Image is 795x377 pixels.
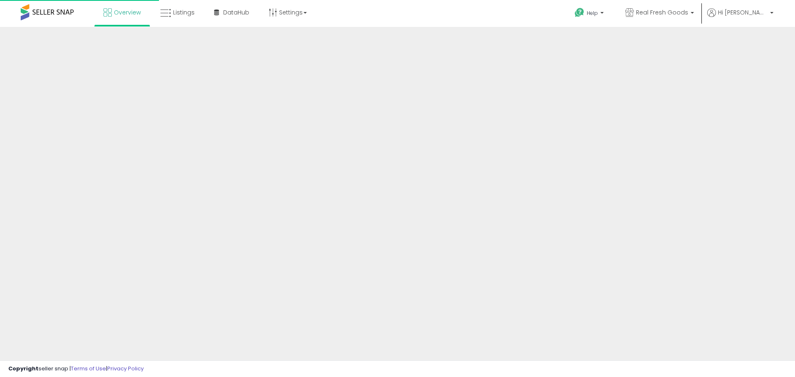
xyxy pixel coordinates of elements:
[173,8,195,17] span: Listings
[8,365,39,372] strong: Copyright
[636,8,688,17] span: Real Fresh Goods
[114,8,141,17] span: Overview
[574,7,585,18] i: Get Help
[223,8,249,17] span: DataHub
[718,8,768,17] span: Hi [PERSON_NAME]
[568,1,612,27] a: Help
[707,8,773,27] a: Hi [PERSON_NAME]
[587,10,598,17] span: Help
[8,365,144,373] div: seller snap | |
[71,365,106,372] a: Terms of Use
[107,365,144,372] a: Privacy Policy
